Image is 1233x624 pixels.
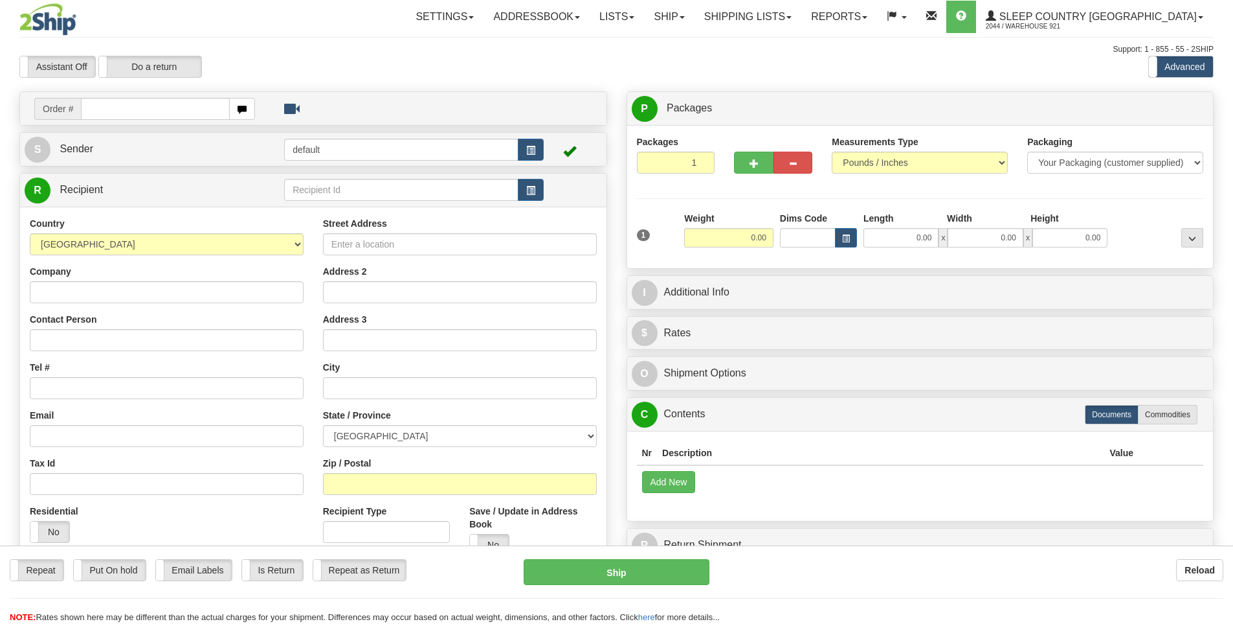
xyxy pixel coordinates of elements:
[323,409,391,422] label: State / Province
[25,177,256,203] a: R Recipient
[947,212,972,225] label: Width
[976,1,1213,33] a: Sleep Country [GEOGRAPHIC_DATA] 2044 / Warehouse 921
[19,3,76,36] img: logo2044.jpg
[99,56,201,77] label: Do a return
[60,143,93,154] span: Sender
[30,361,50,374] label: Tel #
[470,535,509,555] label: No
[632,320,1209,347] a: $Rates
[632,360,1209,387] a: OShipment Options
[1023,228,1032,248] span: x
[30,505,78,518] label: Residential
[25,136,284,163] a: S Sender
[284,179,518,201] input: Recipient Id
[30,265,71,278] label: Company
[632,533,658,559] span: R
[986,20,1083,33] span: 2044 / Warehouse 921
[323,233,597,255] input: Enter a location
[632,95,1209,122] a: P Packages
[939,228,948,248] span: x
[1181,228,1203,248] div: ...
[632,532,1209,559] a: RReturn Shipment
[406,1,483,33] a: Settings
[469,505,596,531] label: Save / Update in Address Book
[632,361,658,387] span: O
[1184,565,1215,575] b: Reload
[483,1,590,33] a: Addressbook
[642,471,696,493] button: Add New
[323,361,340,374] label: City
[323,313,367,326] label: Address 3
[25,178,50,203] span: R
[524,559,709,585] button: Ship
[74,560,146,581] label: Put On hold
[323,505,387,518] label: Recipient Type
[637,441,658,465] th: Nr
[284,139,518,161] input: Sender Id
[632,402,658,428] span: C
[30,457,55,470] label: Tax Id
[323,265,367,278] label: Address 2
[638,612,655,622] a: here
[156,560,232,581] label: Email Labels
[19,44,1214,55] div: Support: 1 - 855 - 55 - 2SHIP
[1203,246,1232,378] iframe: chat widget
[632,320,658,346] span: $
[832,135,918,148] label: Measurements Type
[632,280,658,306] span: I
[667,102,712,113] span: Packages
[30,409,54,422] label: Email
[30,522,69,542] label: No
[632,401,1209,428] a: CContents
[637,135,679,148] label: Packages
[1027,135,1072,148] label: Packaging
[10,560,63,581] label: Repeat
[20,56,95,77] label: Assistant Off
[780,212,827,225] label: Dims Code
[644,1,694,33] a: Ship
[10,612,36,622] span: NOTE:
[632,96,658,122] span: P
[1176,559,1223,581] button: Reload
[657,441,1104,465] th: Description
[1104,441,1139,465] th: Value
[863,212,894,225] label: Length
[694,1,801,33] a: Shipping lists
[590,1,644,33] a: Lists
[323,217,387,230] label: Street Address
[637,229,650,241] span: 1
[801,1,877,33] a: Reports
[60,184,103,195] span: Recipient
[34,98,81,120] span: Order #
[30,313,96,326] label: Contact Person
[1030,212,1059,225] label: Height
[996,11,1197,22] span: Sleep Country [GEOGRAPHIC_DATA]
[242,560,303,581] label: Is Return
[25,137,50,163] span: S
[323,457,372,470] label: Zip / Postal
[1149,56,1213,77] label: Advanced
[30,217,65,230] label: Country
[313,560,406,581] label: Repeat as Return
[684,212,714,225] label: Weight
[1085,405,1139,424] label: Documents
[1138,405,1197,424] label: Commodities
[632,279,1209,306] a: IAdditional Info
